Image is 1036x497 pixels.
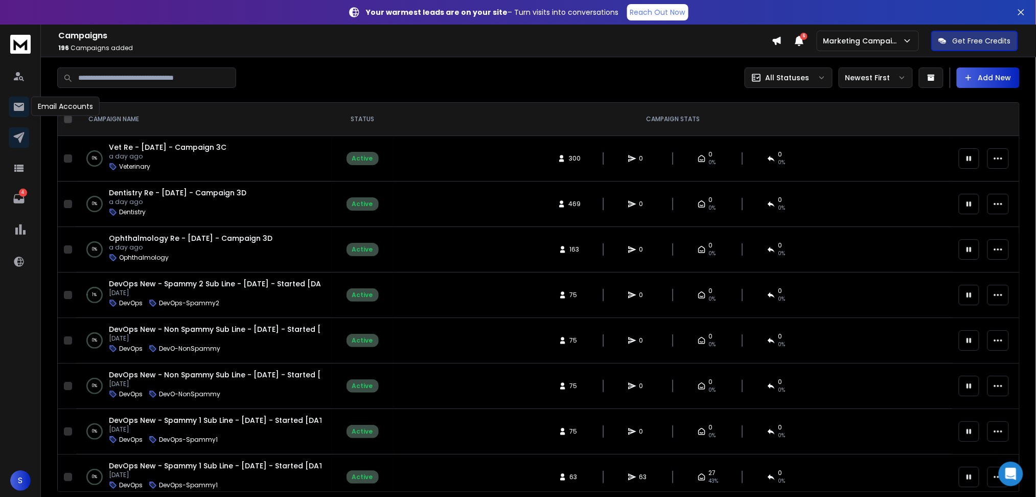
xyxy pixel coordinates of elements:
span: 0 [639,200,650,208]
span: 0 [639,245,650,254]
span: 196 [58,43,69,52]
span: 469 [569,200,581,208]
span: 0 [639,336,650,345]
p: 0 % [92,153,97,164]
div: Active [352,336,373,345]
div: Active [352,473,373,481]
span: 75 [570,427,580,436]
span: 0 [639,382,650,390]
span: 0 [778,378,782,386]
p: [DATE] [109,334,321,343]
div: Active [352,382,373,390]
span: 0% [709,341,716,349]
p: 1 % [93,290,97,300]
p: Reach Out Now [630,7,685,17]
span: 63 [639,473,650,481]
th: CAMPAIGN STATS [393,103,953,136]
p: 0 % [92,381,97,391]
div: Active [352,291,373,299]
div: Active [352,245,373,254]
p: DevOps [119,481,143,489]
span: 0 [778,423,782,432]
p: DevO-NonSpammy [159,390,220,398]
span: 0% [709,204,716,212]
button: Add New [957,67,1020,88]
span: 75 [570,291,580,299]
p: [DATE] [109,380,321,388]
span: 163 [570,245,580,254]
span: 0 [709,241,713,250]
span: 0% [778,432,786,440]
p: [DATE] [109,425,321,434]
span: 0 [709,378,713,386]
a: DevOps New - Non Spammy Sub Line - [DATE] - Started [DATE] - [DOMAIN_NAME] [109,324,414,334]
p: a day ago [109,198,246,206]
span: 0 [709,287,713,295]
p: a day ago [109,152,226,161]
span: 43 % [709,477,719,485]
span: 75 [570,336,580,345]
a: Ophthalmology Re - [DATE] - Campaign 3D [109,233,272,243]
span: 0 [778,287,782,295]
td: 0%Dentistry Re - [DATE] - Campaign 3Da day agoDentistry [76,182,332,227]
div: Active [352,154,373,163]
span: 0 [709,332,713,341]
div: Email Accounts [31,97,100,116]
a: DevOps New - Spammy 2 Sub Line - [DATE] - Started [DATE] - [DOMAIN_NAME] [109,279,404,289]
button: S [10,470,31,491]
a: 4 [9,189,29,209]
h1: Campaigns [58,30,772,42]
span: 0 % [778,477,786,485]
p: DevOps-Spammy1 [159,481,218,489]
p: 0 % [92,244,97,255]
span: 0 [778,196,782,204]
span: 0 [778,150,782,159]
p: DevOps-Spammy1 [159,436,218,444]
span: 0 [709,196,713,204]
p: 0 % [92,199,97,209]
a: DevOps New - Spammy 1 Sub Line - [DATE] - Started [DATE] - [DOMAIN_NAME] [109,461,402,471]
p: DevO-NonSpammy [159,345,220,353]
p: Campaigns added [58,44,772,52]
td: 0%Ophthalmology Re - [DATE] - Campaign 3Da day agoOphthalmology [76,227,332,273]
span: 0 [778,332,782,341]
p: DevOps [119,299,143,307]
th: STATUS [332,103,393,136]
td: 0%DevOps New - Non Spammy Sub Line - [DATE] - Started [DATE] - [DOMAIN_NAME][DATE]DevOpsDevO-NonS... [76,318,332,364]
span: 0% [778,250,786,258]
p: [DATE] [109,471,321,479]
p: Ophthalmology [119,254,169,262]
span: 0 [639,154,650,163]
p: Veterinary [119,163,150,171]
p: – Turn visits into conversations [366,7,619,17]
span: 0% [778,341,786,349]
span: 0 [778,241,782,250]
p: [DATE] [109,289,321,297]
span: 0 [709,150,713,159]
a: DevOps New - Spammy 1 Sub Line - [DATE] - Started [DATE] - [DOMAIN_NAME] [109,415,402,425]
p: All Statuses [766,73,810,83]
p: Marketing Campaign [823,36,903,46]
span: 0 [639,291,650,299]
strong: Your warmest leads are on your site [366,7,508,17]
span: 0% [709,295,716,303]
p: 0 % [92,472,97,482]
a: Vet Re - [DATE] - Campaign 3C [109,142,226,152]
a: Dentistry Re - [DATE] - Campaign 3D [109,188,246,198]
a: Reach Out Now [627,4,688,20]
img: logo [10,35,31,54]
p: Dentistry [119,208,146,216]
td: 1%DevOps New - Spammy 2 Sub Line - [DATE] - Started [DATE] - [DOMAIN_NAME][DATE]DevOpsDevOps-Spammy2 [76,273,332,318]
p: 0 % [92,426,97,437]
span: 300 [569,154,581,163]
span: 0 [639,427,650,436]
a: DevOps New - Non Spammy Sub Line - [DATE] - Started [DATE] - [DOMAIN_NAME] [109,370,414,380]
div: Active [352,427,373,436]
